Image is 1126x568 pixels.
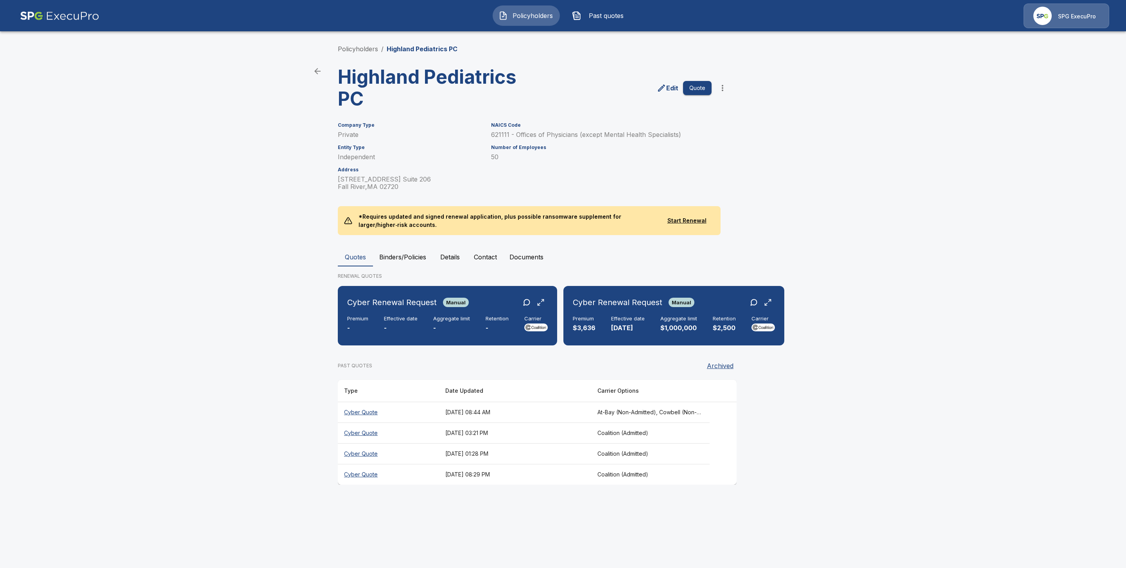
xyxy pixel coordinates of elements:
button: Quotes [338,248,373,266]
a: Policyholders [338,45,378,53]
th: Cyber Quote [338,402,439,422]
img: Past quotes Icon [572,11,581,20]
p: Highland Pediatrics PC [387,44,457,54]
p: Independent [338,153,482,161]
p: PAST QUOTES [338,362,372,369]
th: [DATE] 03:21 PM [439,422,591,443]
p: - [347,324,368,333]
button: Past quotes IconPast quotes [566,5,633,26]
a: edit [655,82,680,94]
p: 50 [491,153,712,161]
p: [DATE] [611,324,645,333]
th: Coalition (Admitted) [591,443,710,464]
p: *Requires updated and signed renewal application, plus possible ransomware supplement for larger/... [352,206,659,235]
img: Agency Icon [1033,7,1052,25]
h3: Highland Pediatrics PC [338,66,531,110]
img: Carrier [524,324,548,331]
h6: Number of Employees [491,145,712,150]
th: Cyber Quote [338,422,439,443]
th: At-Bay (Non-Admitted), Cowbell (Non-Admitted), Cowbell (Admitted), Corvus Cyber (Non-Admitted), T... [591,402,710,422]
h6: Effective date [611,316,645,322]
th: Type [338,380,439,402]
p: $1,000,000 [660,324,697,333]
th: [DATE] 08:44 AM [439,402,591,422]
p: $3,636 [573,324,595,333]
h6: Retention [713,316,736,322]
th: [DATE] 01:28 PM [439,443,591,464]
h6: Entity Type [338,145,482,150]
p: SPG ExecuPro [1058,13,1096,20]
th: Cyber Quote [338,443,439,464]
span: Past quotes [585,11,628,20]
li: / [381,44,384,54]
h6: Aggregate limit [660,316,697,322]
button: Archived [704,358,737,374]
h6: Cyber Renewal Request [347,296,437,309]
h6: Effective date [384,316,418,322]
a: back [310,63,325,79]
p: $2,500 [713,324,736,333]
th: Coalition (Admitted) [591,464,710,485]
th: Date Updated [439,380,591,402]
p: [STREET_ADDRESS] Suite 206 Fall River , MA 02720 [338,176,482,191]
button: Quote [683,81,712,95]
p: - [384,324,418,333]
button: Details [432,248,468,266]
a: Agency IconSPG ExecuPro [1024,4,1109,28]
h6: Aggregate limit [433,316,470,322]
nav: breadcrumb [338,44,457,54]
table: responsive table [338,380,737,485]
th: [DATE] 08:29 PM [439,464,591,485]
button: Documents [503,248,550,266]
h6: Cyber Renewal Request [573,296,662,309]
h6: NAICS Code [491,122,712,128]
span: Manual [669,299,694,306]
p: Edit [666,83,678,93]
p: - [486,324,509,333]
p: Private [338,131,482,138]
h6: Premium [573,316,595,322]
button: Policyholders IconPolicyholders [493,5,560,26]
img: Carrier [751,324,775,331]
p: RENEWAL QUOTES [338,273,788,280]
span: Policyholders [511,11,554,20]
p: 621111 - Offices of Physicians (except Mental Health Specialists) [491,131,712,138]
div: policyholder tabs [338,248,788,266]
img: Policyholders Icon [498,11,508,20]
button: Binders/Policies [373,248,432,266]
p: - [433,324,470,333]
th: Cyber Quote [338,464,439,485]
h6: Carrier [751,316,775,322]
img: AA Logo [20,4,99,28]
button: more [715,80,730,96]
h6: Premium [347,316,368,322]
h6: Carrier [524,316,548,322]
h6: Address [338,167,482,173]
button: Start Renewal [659,214,714,228]
h6: Retention [486,316,509,322]
th: Coalition (Admitted) [591,422,710,443]
h6: Company Type [338,122,482,128]
span: Manual [443,299,469,306]
button: Contact [468,248,503,266]
th: Carrier Options [591,380,710,402]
